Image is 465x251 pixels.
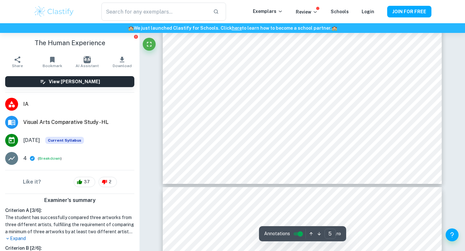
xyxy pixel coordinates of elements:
p: Review [296,8,318,15]
button: Bookmark [35,53,70,71]
span: [DATE] [23,136,40,144]
h6: Like it? [23,178,41,186]
input: Search for any exemplars... [101,3,208,21]
a: Login [362,9,374,14]
img: AI Assistant [84,56,91,63]
span: Share [12,64,23,68]
span: IA [23,100,134,108]
h6: We just launched Clastify for Schools. Click to learn how to become a school partner. [1,25,464,32]
button: View [PERSON_NAME] [5,76,134,87]
span: ( ) [38,156,62,162]
span: Annotations [264,230,290,237]
button: Breakdown [39,156,60,161]
button: Fullscreen [143,38,156,51]
p: 4 [23,155,27,162]
span: Bookmark [43,64,62,68]
span: 37 [80,179,93,185]
span: 2 [105,179,115,185]
h6: Criterion A [ 3 / 6 ]: [5,207,134,214]
p: Expand [5,235,134,242]
span: Current Syllabus [45,137,84,144]
button: Download [105,53,139,71]
div: This exemplar is based on the current syllabus. Feel free to refer to it for inspiration/ideas wh... [45,137,84,144]
span: 🏫 [128,25,134,31]
a: Schools [331,9,349,14]
button: Report issue [133,34,138,39]
button: AI Assistant [70,53,105,71]
a: here [232,25,242,31]
div: 2 [98,177,117,187]
span: Visual Arts Comparative Study - HL [23,118,134,126]
h1: The student has successfully compared three artworks from three different artists, fulfilling the... [5,214,134,235]
div: 37 [74,177,95,187]
h6: View [PERSON_NAME] [49,78,100,85]
span: / 19 [336,231,341,237]
span: Download [113,64,132,68]
button: JOIN FOR FREE [387,6,431,17]
p: Exemplars [253,8,283,15]
h6: Examiner's summary [3,196,137,204]
button: Help and Feedback [446,228,459,241]
span: 🏫 [332,25,337,31]
h1: The Human Experience [5,38,134,48]
span: AI Assistant [76,64,99,68]
img: Clastify logo [34,5,75,18]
